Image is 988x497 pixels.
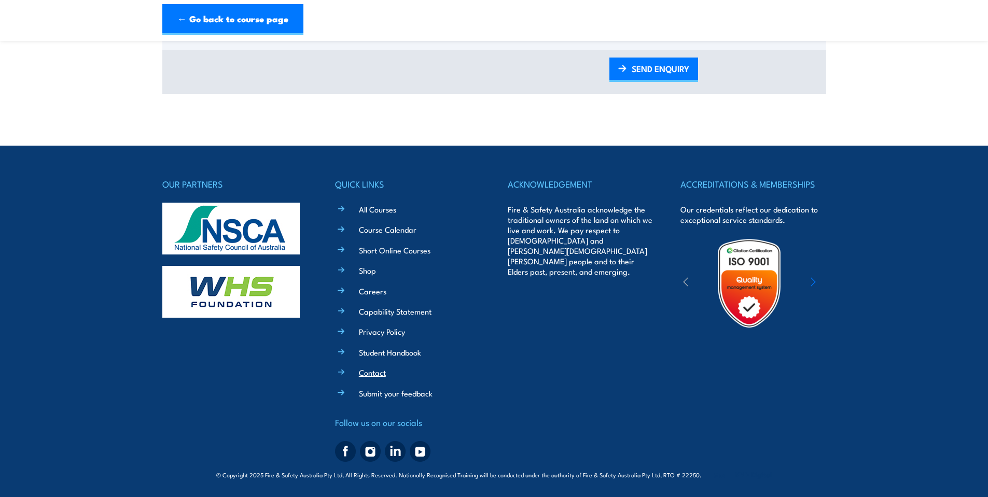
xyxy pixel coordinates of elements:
a: Student Handbook [359,347,421,358]
img: ewpa-logo [795,265,885,301]
a: Capability Statement [359,306,432,317]
p: Our credentials reflect our dedication to exceptional service standards. [680,204,826,225]
a: Course Calendar [359,224,416,235]
h4: ACKNOWLEDGEMENT [508,177,653,191]
a: Short Online Courses [359,245,430,255]
a: Submit your feedback [359,388,433,399]
h4: ACCREDITATIONS & MEMBERSHIPS [680,177,826,191]
span: © Copyright 2025 Fire & Safety Australia Pty Ltd, All Rights Reserved. Nationally Recognised Trai... [216,470,772,479]
p: Fire & Safety Australia acknowledge the traditional owners of the land on which we live and work.... [508,204,653,277]
a: SEND ENQUIRY [609,58,698,82]
a: Contact [359,367,386,378]
a: Careers [359,286,386,296]
h4: Follow us on our socials [335,415,480,430]
h4: QUICK LINKS [335,177,480,191]
a: KND Digital [735,469,772,479]
img: whs-logo-footer [162,266,300,318]
a: ← Go back to course page [162,4,303,35]
a: Shop [359,265,376,276]
a: Privacy Policy [359,326,405,337]
img: Untitled design (19) [704,238,795,329]
img: nsca-logo-footer [162,203,300,254]
a: All Courses [359,204,396,215]
h4: OUR PARTNERS [162,177,308,191]
span: Site: [714,471,772,479]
